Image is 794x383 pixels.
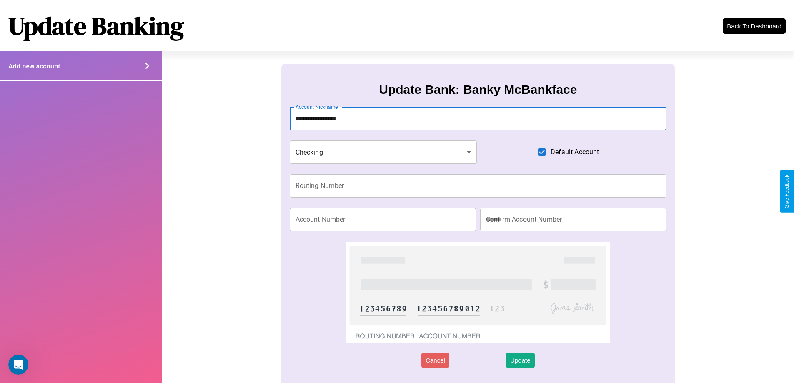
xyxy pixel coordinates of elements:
img: check [346,242,610,343]
div: Give Feedback [784,175,790,208]
span: Default Account [551,147,599,157]
label: Account Nickname [296,103,338,110]
button: Update [506,353,534,368]
h1: Update Banking [8,9,184,43]
div: Checking [290,140,477,164]
h3: Update Bank: Banky McBankface [379,83,577,97]
button: Cancel [421,353,449,368]
h4: Add new account [8,63,60,70]
iframe: Intercom live chat [8,355,28,375]
button: Back To Dashboard [723,18,786,34]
